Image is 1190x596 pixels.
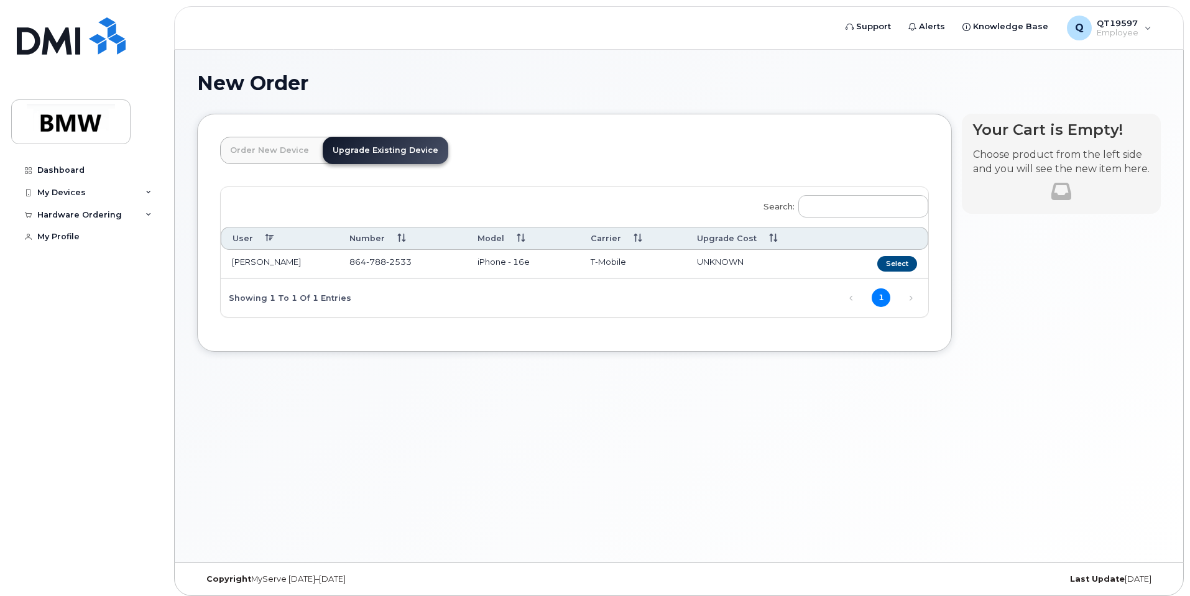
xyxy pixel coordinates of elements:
[755,187,928,222] label: Search:
[1136,542,1181,587] iframe: Messenger Launcher
[697,257,744,267] span: UNKNOWN
[973,148,1150,177] p: Choose product from the left side and you will see the new item here.
[349,257,412,267] span: 864
[197,72,1161,94] h1: New Order
[220,137,319,164] a: Order New Device
[1070,574,1125,584] strong: Last Update
[466,250,579,278] td: iPhone - 16e
[206,574,251,584] strong: Copyright
[197,574,519,584] div: MyServe [DATE]–[DATE]
[798,195,928,218] input: Search:
[579,227,686,250] th: Carrier: activate to sort column ascending
[872,288,890,307] a: 1
[842,289,860,308] a: Previous
[221,287,351,308] div: Showing 1 to 1 of 1 entries
[686,227,835,250] th: Upgrade Cost: activate to sort column ascending
[323,137,448,164] a: Upgrade Existing Device
[221,250,338,278] td: [PERSON_NAME]
[338,227,467,250] th: Number: activate to sort column ascending
[579,250,686,278] td: T-Mobile
[973,121,1150,138] h4: Your Cart is Empty!
[902,289,920,308] a: Next
[877,256,917,272] button: Select
[221,227,338,250] th: User: activate to sort column descending
[466,227,579,250] th: Model: activate to sort column ascending
[386,257,412,267] span: 2533
[366,257,386,267] span: 788
[839,574,1161,584] div: [DATE]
